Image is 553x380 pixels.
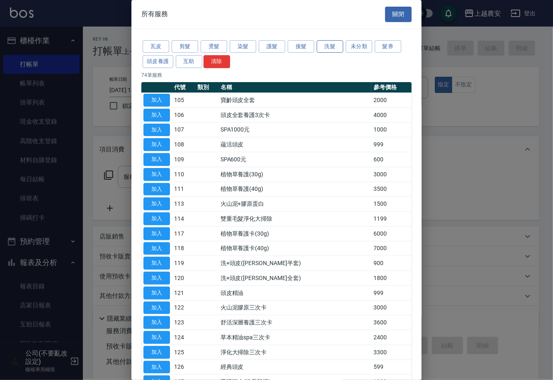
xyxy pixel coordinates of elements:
[371,122,412,137] td: 1000
[371,197,412,212] td: 1500
[143,346,170,359] button: 加入
[141,71,412,79] p: 74 筆服務
[143,257,170,270] button: 加入
[218,212,371,227] td: 雙重毛髮淨化大掃除
[371,182,412,197] td: 3500
[143,272,170,285] button: 加入
[143,138,170,151] button: 加入
[218,167,371,182] td: 植物草養護(30g)
[371,256,412,271] td: 900
[172,40,198,53] button: 剪髮
[218,197,371,212] td: 火山泥+膠原蛋白
[371,167,412,182] td: 3000
[172,82,195,93] th: 代號
[201,40,227,53] button: 燙髮
[143,361,170,374] button: 加入
[172,360,195,375] td: 126
[195,82,218,93] th: 類別
[143,287,170,300] button: 加入
[371,360,412,375] td: 599
[172,271,195,286] td: 120
[143,168,170,181] button: 加入
[172,212,195,227] td: 114
[218,152,371,167] td: SPA600元
[317,40,343,53] button: 洗髮
[371,226,412,241] td: 6000
[218,107,371,122] td: 頭皮全套養護3次卡
[176,55,202,68] button: 互助
[371,152,412,167] td: 600
[143,242,170,255] button: 加入
[218,360,371,375] td: 經典頭皮
[218,256,371,271] td: 洗+頭皮([PERSON_NAME]半套)
[371,241,412,256] td: 7000
[143,40,169,53] button: 瓦皮
[204,55,230,68] button: 清除
[371,315,412,330] td: 3600
[172,152,195,167] td: 109
[218,182,371,197] td: 植物草養護(40g)
[143,55,173,68] button: 頭皮養護
[172,197,195,212] td: 113
[143,212,170,225] button: 加入
[371,271,412,286] td: 1800
[259,40,285,53] button: 護髮
[218,93,371,108] td: 寶齡頭皮全套
[218,345,371,360] td: 淨化大掃除三次卡
[346,40,372,53] button: 未分類
[172,345,195,360] td: 125
[371,345,412,360] td: 3300
[371,330,412,345] td: 2400
[371,82,412,93] th: 參考價格
[371,212,412,227] td: 1199
[143,109,170,122] button: 加入
[172,315,195,330] td: 123
[172,182,195,197] td: 111
[230,40,256,53] button: 染髮
[371,137,412,152] td: 999
[218,226,371,241] td: 植物草養護卡(30g)
[375,40,401,53] button: 髮券
[371,107,412,122] td: 4000
[218,137,371,152] td: 蘊活頭皮
[172,285,195,300] td: 121
[141,10,168,18] span: 所有服務
[172,167,195,182] td: 110
[172,93,195,108] td: 105
[371,300,412,315] td: 3000
[143,153,170,166] button: 加入
[143,94,170,107] button: 加入
[172,241,195,256] td: 118
[143,331,170,344] button: 加入
[385,7,412,22] button: 關閉
[172,226,195,241] td: 117
[172,107,195,122] td: 106
[218,241,371,256] td: 植物草養護卡(40g)
[143,316,170,329] button: 加入
[218,271,371,286] td: 洗+頭皮([PERSON_NAME]全套)
[371,285,412,300] td: 999
[218,300,371,315] td: 火山泥膠原三次卡
[172,122,195,137] td: 107
[288,40,314,53] button: 接髮
[143,183,170,196] button: 加入
[143,227,170,240] button: 加入
[172,330,195,345] td: 124
[143,197,170,210] button: 加入
[172,256,195,271] td: 119
[172,300,195,315] td: 122
[143,302,170,314] button: 加入
[143,124,170,136] button: 加入
[172,137,195,152] td: 108
[371,93,412,108] td: 2000
[218,122,371,137] td: SPA1000元
[218,330,371,345] td: 草本精油spa三次卡
[218,315,371,330] td: 舒活深層養護三次卡
[218,285,371,300] td: 頭皮精油
[218,82,371,93] th: 名稱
